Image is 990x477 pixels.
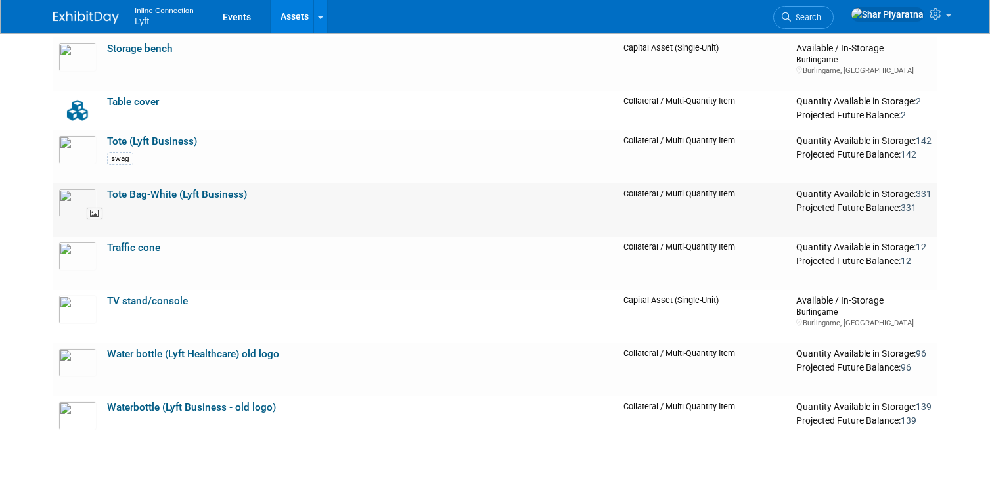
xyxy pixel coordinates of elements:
td: Capital Asset (Single-Unit) [618,290,791,343]
div: Burlingame, [GEOGRAPHIC_DATA] [796,318,932,328]
img: Collateral-Icon-2.png [58,96,97,125]
div: Projected Future Balance: [796,253,932,267]
td: Capital Asset (Single-Unit) [618,37,791,91]
div: Quantity Available in Storage: [796,242,932,254]
img: ExhibitDay [53,11,119,24]
div: Available / In-Storage [796,43,932,55]
td: Collateral / Multi-Quantity Item [618,130,791,183]
a: Tote Bag-White (Lyft Business) [107,189,247,200]
a: TV stand/console [107,295,188,307]
div: Burlingame [796,306,932,317]
td: Collateral / Multi-Quantity Item [618,91,791,130]
span: Search [791,12,821,22]
span: 142 [901,149,916,160]
a: Storage bench [107,43,173,55]
div: Quantity Available in Storage: [796,189,932,200]
span: 331 [916,189,932,199]
a: Search [773,6,834,29]
img: Shar Piyaratna [851,7,924,22]
a: Water bottle (Lyft Healthcare) old logo [107,348,279,360]
a: Table cover [107,96,159,108]
div: Projected Future Balance: [796,413,932,427]
span: Lyft [135,16,149,26]
div: Quantity Available in Storage: [796,348,932,360]
a: Tote (Lyft Business) [107,135,197,147]
td: Collateral / Multi-Quantity Item [618,183,791,237]
span: 139 [901,415,916,426]
span: 12 [916,242,926,252]
a: Traffic cone [107,242,160,254]
div: Quantity Available in Storage: [796,96,932,108]
span: 2 [916,96,921,106]
a: Waterbottle (Lyft Business - old logo) [107,401,276,413]
span: 331 [901,202,916,213]
div: Projected Future Balance: [796,107,932,122]
span: 139 [916,401,932,412]
div: Available / In-Storage [796,295,932,307]
span: View Asset Image [87,208,102,220]
td: Collateral / Multi-Quantity Item [618,343,791,396]
span: 2 [901,110,906,120]
div: Projected Future Balance: [796,359,932,374]
div: Quantity Available in Storage: [796,135,932,147]
span: Inline Connection [135,3,194,16]
div: swag [107,152,133,165]
span: 96 [916,348,926,359]
span: 142 [916,135,932,146]
td: Collateral / Multi-Quantity Item [618,237,791,290]
div: Projected Future Balance: [796,200,932,214]
td: Collateral / Multi-Quantity Item [618,396,791,449]
div: Quantity Available in Storage: [796,401,932,413]
div: Burlingame, [GEOGRAPHIC_DATA] [796,66,932,76]
div: Burlingame [796,54,932,65]
div: Projected Future Balance: [796,147,932,161]
span: 12 [901,256,911,266]
span: 96 [901,362,911,373]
